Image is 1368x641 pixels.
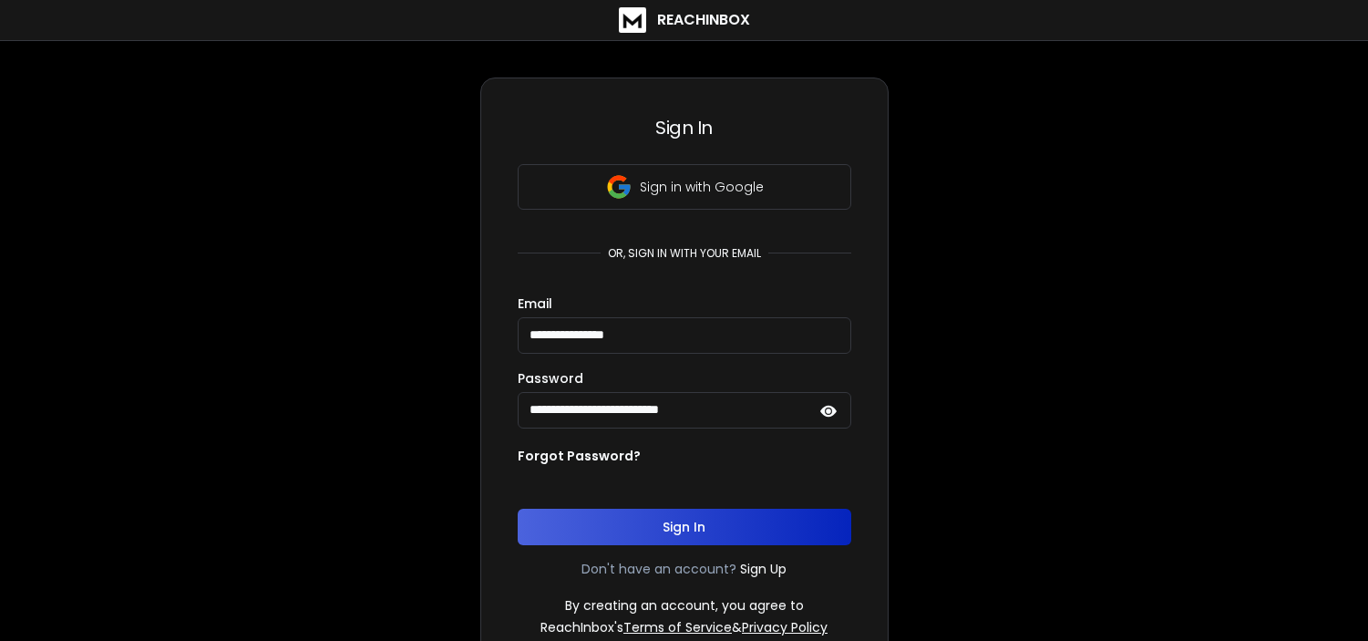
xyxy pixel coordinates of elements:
[623,618,732,636] a: Terms of Service
[518,297,552,310] label: Email
[740,560,787,578] a: Sign Up
[581,560,736,578] p: Don't have an account?
[742,618,828,636] a: Privacy Policy
[518,372,583,385] label: Password
[640,178,764,196] p: Sign in with Google
[518,447,641,465] p: Forgot Password?
[601,246,768,261] p: or, sign in with your email
[619,7,646,33] img: logo
[619,7,750,33] a: ReachInbox
[657,9,750,31] h1: ReachInbox
[518,509,851,545] button: Sign In
[518,115,851,140] h3: Sign In
[518,164,851,210] button: Sign in with Google
[540,618,828,636] p: ReachInbox's &
[565,596,804,615] p: By creating an account, you agree to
